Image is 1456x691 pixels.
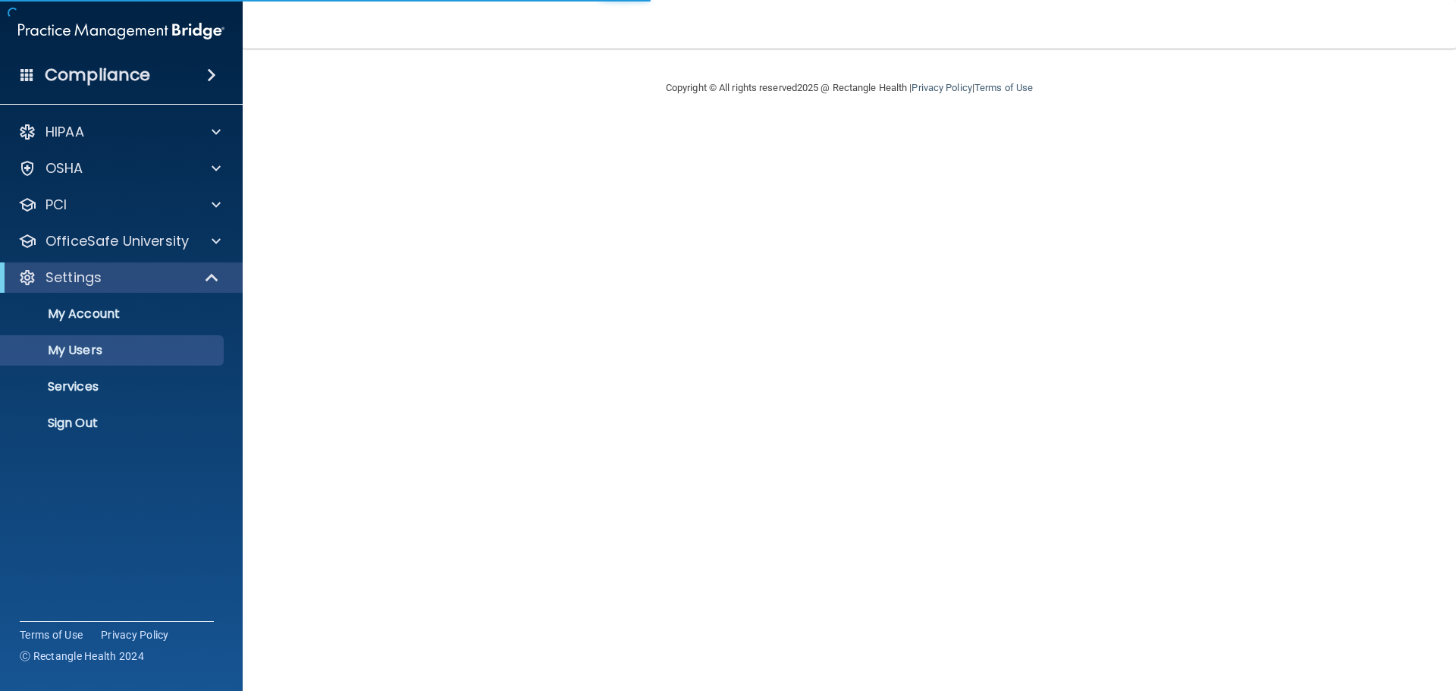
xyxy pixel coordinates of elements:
[20,627,83,642] a: Terms of Use
[10,306,217,322] p: My Account
[18,232,221,250] a: OfficeSafe University
[18,159,221,177] a: OSHA
[912,82,971,93] a: Privacy Policy
[45,159,83,177] p: OSHA
[45,196,67,214] p: PCI
[18,16,224,46] img: PMB logo
[45,123,84,141] p: HIPAA
[45,232,189,250] p: OfficeSafe University
[10,416,217,431] p: Sign Out
[10,343,217,358] p: My Users
[10,379,217,394] p: Services
[573,64,1126,112] div: Copyright © All rights reserved 2025 @ Rectangle Health | |
[974,82,1033,93] a: Terms of Use
[18,196,221,214] a: PCI
[18,269,220,287] a: Settings
[45,64,150,86] h4: Compliance
[18,123,221,141] a: HIPAA
[101,627,169,642] a: Privacy Policy
[20,649,144,664] span: Ⓒ Rectangle Health 2024
[45,269,102,287] p: Settings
